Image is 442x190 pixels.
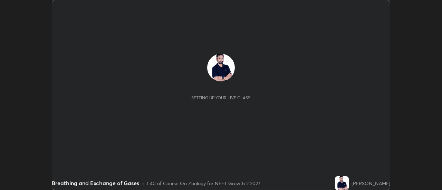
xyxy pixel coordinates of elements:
[191,95,250,100] div: Setting up your live class
[147,180,260,187] div: L40 of Course On Zoology for NEET Growth 2 2027
[335,176,349,190] img: 7e9519aaa40c478c8e433eec809aff1a.jpg
[142,180,144,187] div: •
[52,179,139,187] div: Breathing and Exchange of Gases
[352,180,390,187] div: [PERSON_NAME]
[207,54,235,81] img: 7e9519aaa40c478c8e433eec809aff1a.jpg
